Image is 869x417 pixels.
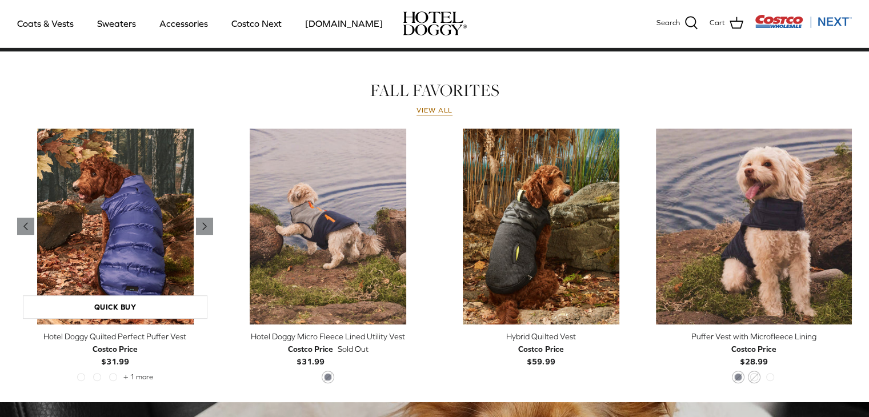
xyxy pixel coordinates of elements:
b: $28.99 [731,343,776,366]
a: Sweaters [87,4,146,43]
div: Puffer Vest with Microfleece Lining [656,330,852,343]
a: Previous [196,218,213,235]
a: Puffer Vest with Microfleece Lining [656,129,852,324]
a: Previous [17,218,34,235]
a: [DOMAIN_NAME] [295,4,393,43]
a: Search [656,16,698,31]
a: FALL FAVORITES [370,79,499,102]
div: Hybrid Quilted Vest [443,330,639,343]
span: + 1 more [123,373,153,381]
b: $31.99 [93,343,138,366]
a: View all [417,106,453,115]
b: $31.99 [288,343,333,366]
a: Hotel Doggy Micro Fleece Lined Utility Vest [230,129,426,324]
a: Hybrid Quilted Vest [443,129,639,324]
div: Costco Price [93,343,138,355]
a: Visit Costco Next [755,22,852,30]
a: Puffer Vest with Microfleece Lining Costco Price$28.99 [656,330,852,368]
a: Hotel Doggy Quilted Perfect Puffer Vest Costco Price$31.99 [17,330,213,368]
div: Hotel Doggy Micro Fleece Lined Utility Vest [230,330,426,343]
a: Accessories [149,4,218,43]
div: Costco Price [731,343,776,355]
a: hoteldoggy.com hoteldoggycom [403,11,467,35]
div: Costco Price [288,343,333,355]
div: Costco Price [518,343,563,355]
a: Coats & Vests [7,4,84,43]
div: Hotel Doggy Quilted Perfect Puffer Vest [17,330,213,343]
span: Search [656,17,680,29]
a: Quick buy [23,295,207,319]
b: $59.99 [518,343,563,366]
a: Cart [710,16,743,31]
a: Hotel Doggy Micro Fleece Lined Utility Vest Costco Price$31.99 Sold Out [230,330,426,368]
a: Hybrid Quilted Vest Costco Price$59.99 [443,330,639,368]
a: Hotel Doggy Quilted Perfect Puffer Vest [17,129,213,324]
img: hoteldoggycom [403,11,467,35]
span: Sold Out [338,343,369,355]
img: Costco Next [755,14,852,29]
span: Cart [710,17,725,29]
a: Costco Next [221,4,292,43]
